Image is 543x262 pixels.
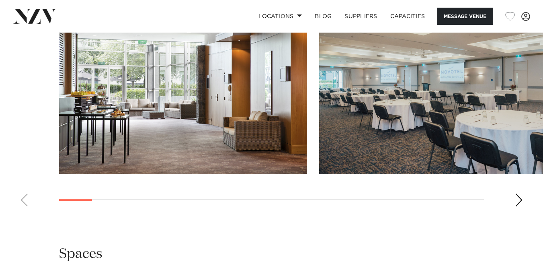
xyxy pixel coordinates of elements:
a: Capacities [384,8,432,25]
button: Message Venue [437,8,493,25]
a: BLOG [308,8,338,25]
a: SUPPLIERS [338,8,383,25]
img: nzv-logo.png [13,9,57,23]
a: Locations [252,8,308,25]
